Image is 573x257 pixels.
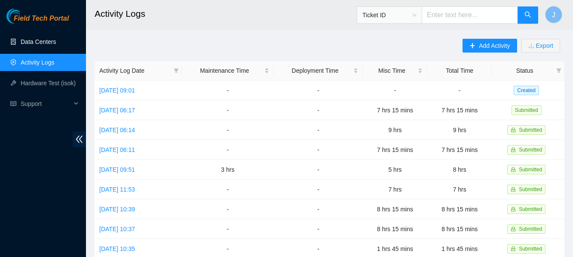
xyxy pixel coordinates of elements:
span: Add Activity [479,41,510,50]
td: 7 hrs 15 mins [427,140,492,160]
td: - [182,180,274,199]
a: [DATE] 09:51 [99,166,135,173]
td: - [182,219,274,239]
td: - [363,81,427,100]
span: lock [511,127,516,133]
span: lock [511,187,516,192]
span: Submitted [519,226,542,232]
span: search [524,11,531,19]
td: - [274,180,363,199]
th: Total Time [427,61,492,81]
td: - [182,100,274,120]
a: [DATE] 09:01 [99,87,135,94]
td: - [274,160,363,180]
span: Created [514,86,539,95]
span: filter [556,68,561,73]
a: [DATE] 11:53 [99,186,135,193]
td: - [274,140,363,160]
button: downloadExport [521,39,560,53]
a: Akamai TechnologiesField Tech Portal [6,15,69,27]
span: J [552,9,555,20]
td: 8 hrs 15 mins [427,199,492,219]
td: 7 hrs 15 mins [427,100,492,120]
span: lock [511,207,516,212]
td: - [182,81,274,100]
td: 9 hrs [427,120,492,140]
td: 5 hrs [363,160,427,180]
td: 8 hrs [427,160,492,180]
span: Submitted [519,127,542,133]
a: [DATE] 06:14 [99,127,135,133]
span: Field Tech Portal [14,15,69,23]
td: 8 hrs 15 mins [363,219,427,239]
span: Submitted [519,147,542,153]
button: plusAdd Activity [463,39,517,53]
span: double-left [73,131,86,147]
span: lock [511,246,516,251]
a: [DATE] 10:37 [99,226,135,232]
a: [DATE] 06:11 [99,146,135,153]
td: - [274,219,363,239]
span: Support [21,95,71,112]
span: lock [511,226,516,232]
input: Enter text here... [422,6,518,24]
a: Activity Logs [21,59,55,66]
span: Status [496,66,553,75]
td: - [182,199,274,219]
td: 7 hrs [363,180,427,199]
a: Hardware Test (isok) [21,80,76,87]
td: 7 hrs 15 mins [363,140,427,160]
span: Ticket ID [362,9,417,22]
span: Submitted [519,167,542,173]
button: J [545,6,562,23]
td: 8 hrs 15 mins [427,219,492,239]
td: 9 hrs [363,120,427,140]
span: filter [174,68,179,73]
button: search [518,6,538,24]
td: 8 hrs 15 mins [363,199,427,219]
td: 7 hrs 15 mins [363,100,427,120]
span: Submitted [519,186,542,192]
span: plus [469,43,475,50]
td: - [182,120,274,140]
td: - [274,100,363,120]
td: - [182,140,274,160]
span: Activity Log Date [99,66,170,75]
td: - [274,81,363,100]
td: - [274,199,363,219]
span: Submitted [519,206,542,212]
a: [DATE] 10:35 [99,245,135,252]
a: [DATE] 10:39 [99,206,135,213]
a: Data Centers [21,38,56,45]
span: Submitted [512,105,542,115]
td: - [427,81,492,100]
a: [DATE] 06:17 [99,107,135,114]
img: Akamai Technologies [6,9,43,24]
span: filter [172,64,181,77]
span: Submitted [519,246,542,252]
span: lock [511,147,516,152]
td: 3 hrs [182,160,274,180]
span: filter [555,64,563,77]
td: - [274,120,363,140]
span: lock [511,167,516,172]
td: 7 hrs [427,180,492,199]
span: read [10,101,16,107]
